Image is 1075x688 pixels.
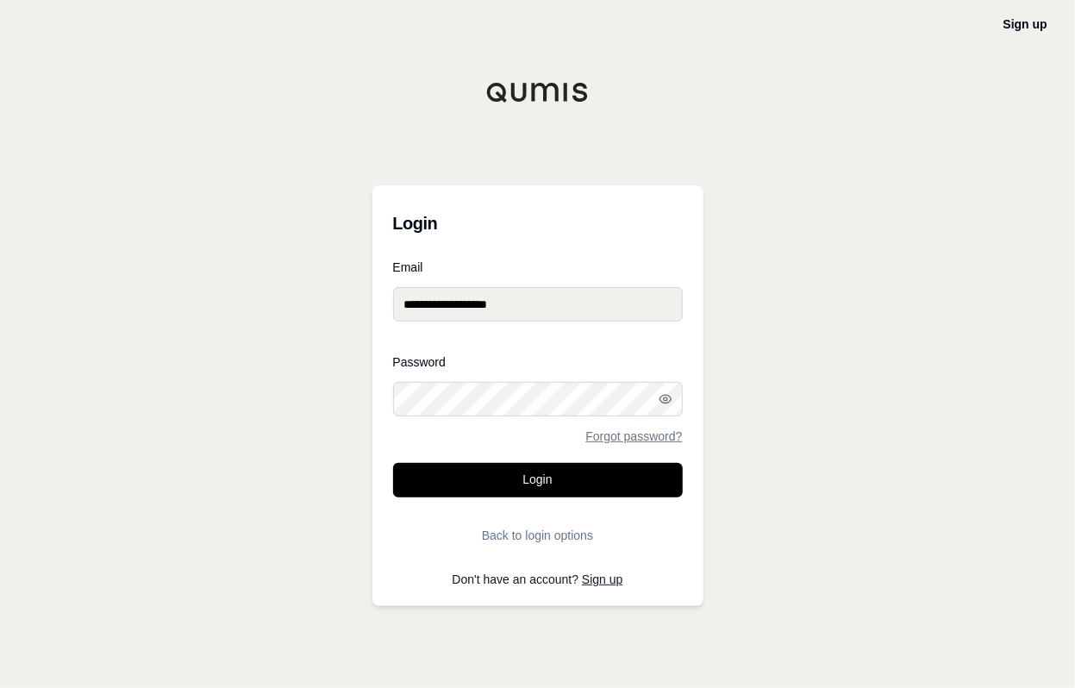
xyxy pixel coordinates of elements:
[582,572,622,586] a: Sign up
[393,463,683,497] button: Login
[585,430,682,442] a: Forgot password?
[486,82,590,103] img: Qumis
[393,518,683,553] button: Back to login options
[1003,17,1047,31] a: Sign up
[393,356,683,368] label: Password
[393,261,683,273] label: Email
[393,206,683,241] h3: Login
[393,573,683,585] p: Don't have an account?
